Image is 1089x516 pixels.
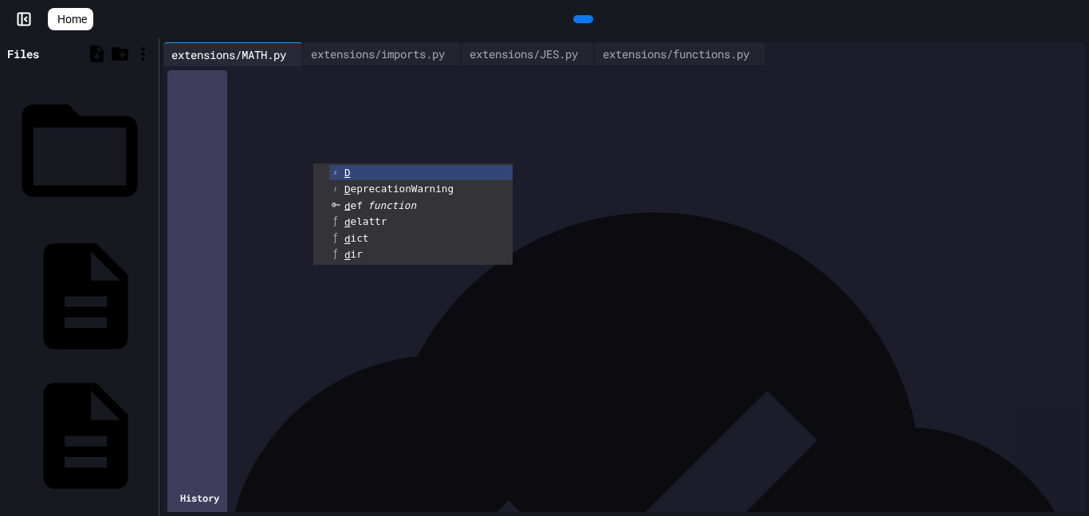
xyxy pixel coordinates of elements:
[163,46,294,63] div: extensions/MATH.py
[462,42,595,66] div: extensions/JES.py
[462,45,586,62] div: extensions/JES.py
[7,45,39,62] div: Files
[48,8,93,30] a: Home
[595,42,766,66] div: extensions/functions.py
[595,45,757,62] div: extensions/functions.py
[57,11,87,27] span: Home
[303,45,453,62] div: extensions/imports.py
[303,42,462,66] div: extensions/imports.py
[163,42,303,66] div: extensions/MATH.py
